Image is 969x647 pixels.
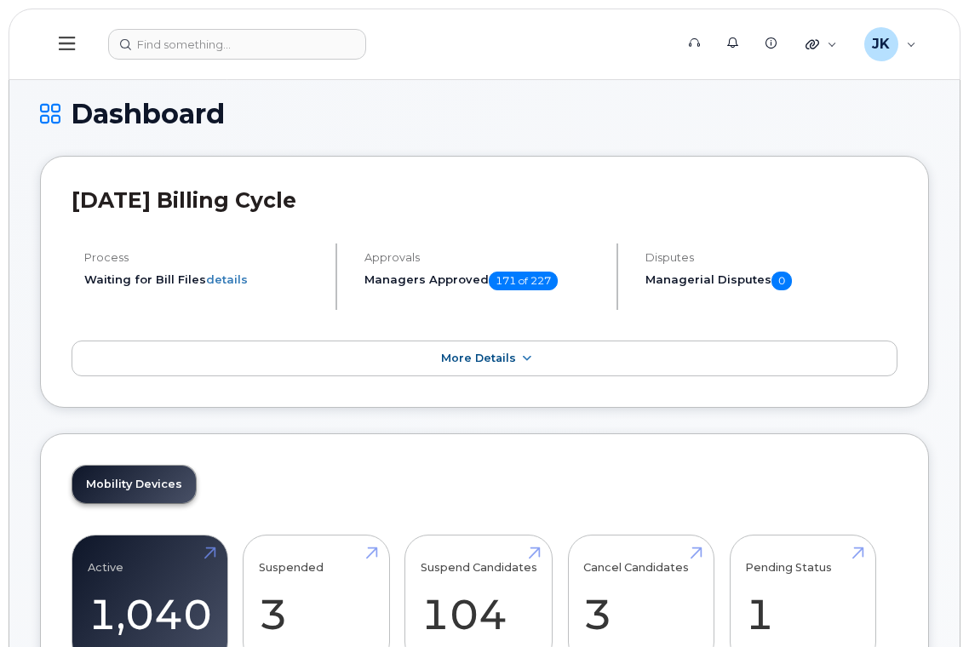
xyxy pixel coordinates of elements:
[206,272,248,286] a: details
[40,99,929,129] h1: Dashboard
[441,352,516,364] span: More Details
[84,251,321,264] h4: Process
[364,272,601,290] h5: Managers Approved
[72,187,897,213] h2: [DATE] Billing Cycle
[489,272,558,290] span: 171 of 227
[84,272,321,288] li: Waiting for Bill Files
[72,466,196,503] a: Mobility Devices
[645,272,898,290] h5: Managerial Disputes
[771,272,792,290] span: 0
[364,251,601,264] h4: Approvals
[645,251,898,264] h4: Disputes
